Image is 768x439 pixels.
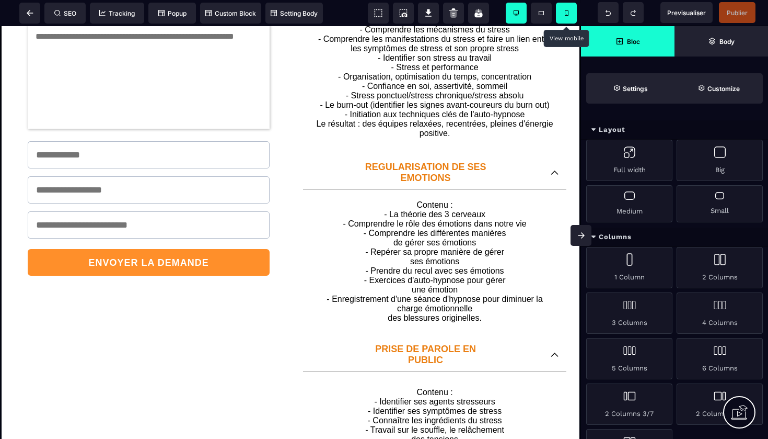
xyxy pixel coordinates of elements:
[581,120,768,140] div: Layout
[581,26,674,57] span: Open Blocks
[581,228,768,247] div: Columns
[158,9,187,17] span: Popup
[707,85,740,93] strong: Customize
[623,85,648,93] strong: Settings
[368,3,389,24] span: View components
[28,223,270,250] button: ENVOYER LA DEMANDE
[627,38,640,46] strong: Bloc
[586,73,674,104] span: Settings
[667,9,706,17] span: Previsualiser
[677,292,763,334] div: 4 Columns
[99,9,135,17] span: Tracking
[677,247,763,288] div: 2 Columns
[311,318,540,340] p: PRISE DE PAROLE EN PUBLIC
[393,3,414,24] span: Screenshot
[586,185,672,222] div: Medium
[586,247,672,288] div: 1 Column
[677,384,763,425] div: 2 Columns 7/3
[586,384,672,425] div: 2 Columns 3/7
[677,338,763,379] div: 6 Columns
[727,9,748,17] span: Publier
[674,73,763,104] span: Open Style Manager
[660,2,713,23] span: Preview
[586,292,672,334] div: 3 Columns
[311,136,540,157] p: REGULARISATION DE SES EMOTIONS
[677,140,763,181] div: Big
[313,174,556,297] p: Contenu : - La théorie des 3 cerveaux - Comprendre le rôle des émotions dans notre vie - Comprend...
[586,140,672,181] div: Full width
[719,38,735,46] strong: Body
[677,185,763,222] div: Small
[586,338,672,379] div: 5 Columns
[271,9,318,17] span: Setting Body
[205,9,256,17] span: Custom Block
[674,26,768,57] span: Open Layer Manager
[54,9,76,17] span: SEO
